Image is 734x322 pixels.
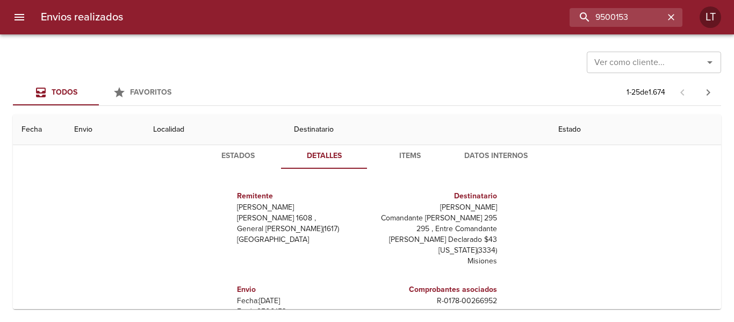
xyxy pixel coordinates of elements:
[371,245,497,256] p: [US_STATE] ( 3334 )
[702,55,717,70] button: Abrir
[695,80,721,105] span: Pagina siguiente
[237,234,363,245] p: [GEOGRAPHIC_DATA]
[66,115,145,145] th: Envio
[6,4,32,30] button: menu
[373,149,447,163] span: Items
[371,284,497,296] h6: Comprobantes asociados
[237,306,363,317] p: Envío: 9500153
[237,202,363,213] p: [PERSON_NAME]
[285,115,550,145] th: Destinatario
[202,149,275,163] span: Estados
[237,284,363,296] h6: Envio
[52,88,77,97] span: Todos
[371,213,497,245] p: Comandante [PERSON_NAME] 295 295 , Entre Comandante [PERSON_NAME] Declarado $43
[195,143,539,169] div: Tabs detalle de guia
[371,256,497,267] p: Misiones
[237,224,363,234] p: General [PERSON_NAME] ( 1617 )
[41,9,123,26] h6: Envios realizados
[130,88,171,97] span: Favoritos
[145,115,285,145] th: Localidad
[700,6,721,28] div: Abrir información de usuario
[237,296,363,306] p: Fecha: [DATE]
[13,80,185,105] div: Tabs Envios
[371,202,497,213] p: [PERSON_NAME]
[550,115,721,145] th: Estado
[700,6,721,28] div: LT
[237,190,363,202] h6: Remitente
[670,87,695,97] span: Pagina anterior
[237,213,363,224] p: [PERSON_NAME] 1608 ,
[13,115,66,145] th: Fecha
[459,149,532,163] span: Datos Internos
[570,8,664,27] input: buscar
[371,296,497,306] p: R - 0178 - 00266952
[287,149,361,163] span: Detalles
[627,87,665,98] p: 1 - 25 de 1.674
[371,190,497,202] h6: Destinatario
